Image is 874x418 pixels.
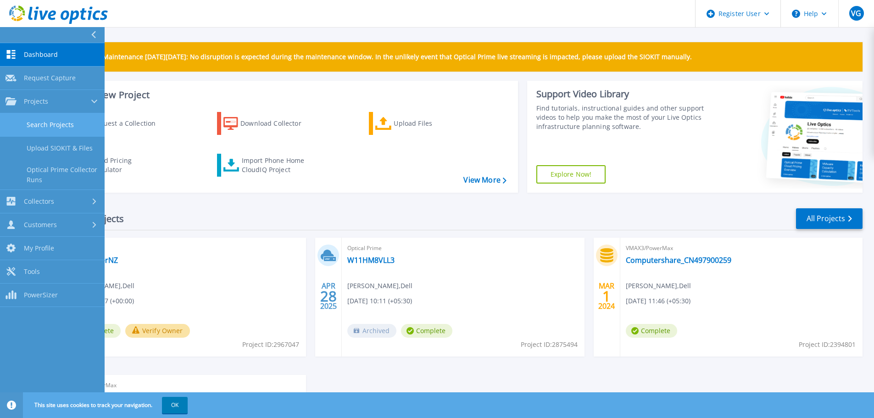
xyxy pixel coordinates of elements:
div: Request a Collection [91,114,165,133]
div: APR 2025 [320,279,337,313]
div: MAR 2024 [598,279,615,313]
span: VMAX3/PowerMax [69,380,301,390]
span: Project ID: 2875494 [521,340,578,350]
span: [PERSON_NAME] , Dell [626,281,691,291]
span: 1 [602,292,611,300]
span: Collectors [24,197,54,206]
span: Project ID: 2394801 [799,340,856,350]
p: Scheduled Maintenance [DATE][DATE]: No disruption is expected during the maintenance window. In t... [68,53,692,61]
button: Verify Owner [125,324,190,338]
span: Optical Prime [347,243,579,253]
span: PowerSizer [24,291,58,299]
button: OK [162,397,188,413]
span: Dashboard [24,50,58,59]
div: Import Phone Home CloudIQ Project [242,156,313,174]
span: Customers [24,221,57,229]
span: Project ID: 2967047 [242,340,299,350]
span: 28 [320,292,337,300]
div: Support Video Library [536,88,707,100]
a: Cloud Pricing Calculator [65,154,167,177]
span: VG [851,10,861,17]
a: Download Collector [217,112,319,135]
h3: Start a New Project [65,90,506,100]
a: Computershare_CN497900259 [626,256,731,265]
span: [PERSON_NAME] , Dell [347,281,412,291]
span: Request Capture [24,74,76,82]
a: Explore Now! [536,165,606,184]
span: [DATE] 10:11 (+05:30) [347,296,412,306]
span: My Profile [24,244,54,252]
span: Projects [24,97,48,106]
div: Find tutorials, instructional guides and other support videos to help you make the most of your L... [536,104,707,131]
span: This site uses cookies to track your navigation. [25,397,188,413]
span: Archived [347,324,396,338]
span: Complete [626,324,677,338]
a: Upload Files [369,112,471,135]
span: [DATE] 11:46 (+05:30) [626,296,690,306]
div: Download Collector [240,114,314,133]
a: W11HM8VLL3 [347,256,395,265]
span: Complete [401,324,452,338]
span: Tools [24,268,40,276]
a: View More [463,176,506,184]
div: Cloud Pricing Calculator [90,156,163,174]
div: Upload Files [394,114,467,133]
a: Request a Collection [65,112,167,135]
span: RVTools [69,243,301,253]
span: VMAX3/PowerMax [626,243,857,253]
a: All Projects [796,208,863,229]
